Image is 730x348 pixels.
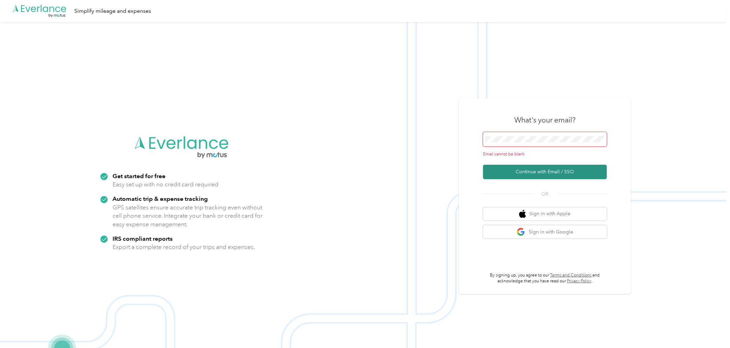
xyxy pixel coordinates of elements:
span: OR [533,191,557,198]
a: Terms and Conditions [550,273,592,278]
button: google logoSign in with Google [483,225,607,239]
strong: Automatic trip & expense tracking [112,195,208,202]
strong: IRS compliant reports [112,235,173,242]
p: GPS satellites ensure accurate trip tracking even without cell phone service. Integrate your bank... [112,203,263,229]
img: apple logo [519,210,526,218]
p: By signing up, you agree to our and acknowledge that you have read our . [483,272,607,284]
p: Export a complete record of your trips and expenses. [112,243,255,251]
p: Easy set up with no credit card required [112,180,218,189]
img: google logo [517,228,525,236]
button: apple logoSign in with Apple [483,207,607,221]
strong: Get started for free [112,172,165,180]
button: Continue with Email / SSO [483,165,607,179]
div: Simplify mileage and expenses [74,7,151,15]
div: Email cannot be blank [483,151,607,157]
a: Privacy Policy [567,279,591,284]
h3: What's your email? [514,115,576,125]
